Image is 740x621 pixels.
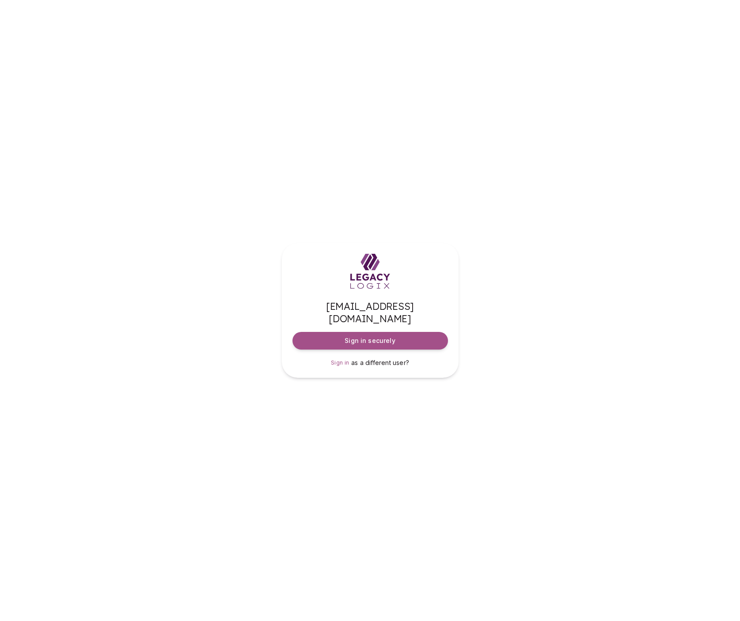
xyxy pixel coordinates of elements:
span: as a different user? [351,359,409,366]
a: Sign in [331,358,349,367]
button: Sign in securely [292,332,448,350]
span: Sign in securely [345,336,395,345]
span: Sign in [331,359,349,366]
span: [EMAIL_ADDRESS][DOMAIN_NAME] [292,300,448,325]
